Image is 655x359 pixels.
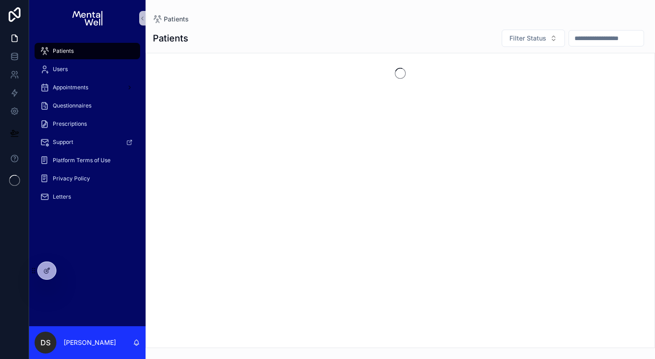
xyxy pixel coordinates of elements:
[35,170,140,187] a: Privacy Policy
[53,84,88,91] span: Appointments
[35,79,140,96] a: Appointments
[53,47,74,55] span: Patients
[35,134,140,150] a: Support
[153,32,188,45] h1: Patients
[502,30,565,47] button: Select Button
[35,116,140,132] a: Prescriptions
[72,11,102,26] img: App logo
[53,102,91,109] span: Questionnaires
[35,61,140,77] a: Users
[35,43,140,59] a: Patients
[29,36,146,217] div: scrollable content
[35,189,140,205] a: Letters
[35,97,140,114] a: Questionnaires
[53,138,73,146] span: Support
[64,338,116,347] p: [PERSON_NAME]
[164,15,189,24] span: Patients
[509,34,546,43] span: Filter Status
[153,15,189,24] a: Patients
[53,66,68,73] span: Users
[53,193,71,200] span: Letters
[53,157,111,164] span: Platform Terms of Use
[53,120,87,128] span: Prescriptions
[40,337,50,348] span: DS
[53,175,90,182] span: Privacy Policy
[35,152,140,169] a: Platform Terms of Use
